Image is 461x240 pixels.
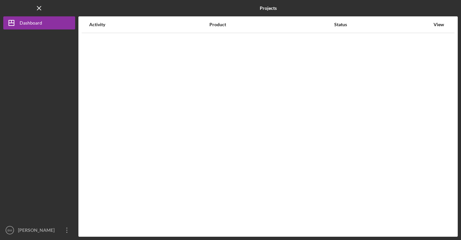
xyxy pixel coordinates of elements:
text: BM [8,229,12,232]
div: [PERSON_NAME] [16,224,59,238]
div: Dashboard [20,16,42,31]
div: Status [334,22,430,27]
b: Projects [260,6,277,11]
div: Product [209,22,334,27]
button: Dashboard [3,16,75,29]
div: Activity [89,22,209,27]
button: BM[PERSON_NAME] [3,224,75,237]
div: View [431,22,447,27]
